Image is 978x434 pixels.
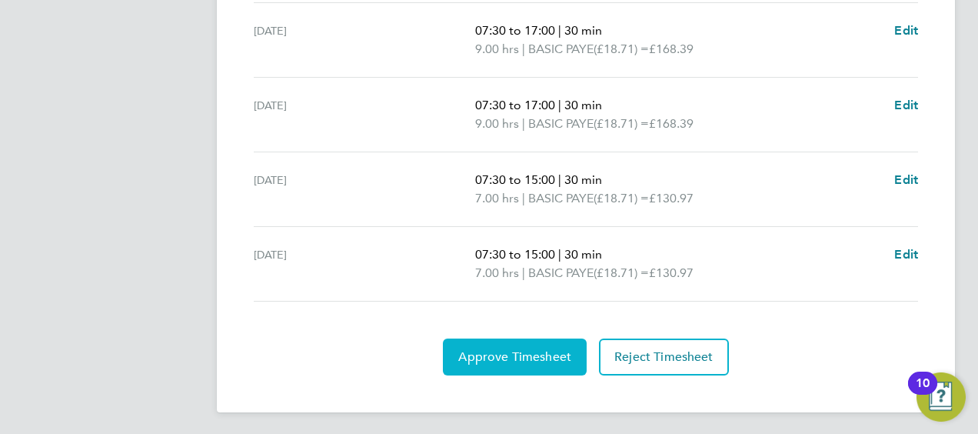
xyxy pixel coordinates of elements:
[528,189,594,208] span: BASIC PAYE
[564,23,602,38] span: 30 min
[649,191,694,205] span: £130.97
[594,42,649,56] span: (£18.71) =
[475,42,519,56] span: 9.00 hrs
[522,265,525,280] span: |
[894,22,918,40] a: Edit
[894,171,918,189] a: Edit
[558,98,561,112] span: |
[594,116,649,131] span: (£18.71) =
[564,247,602,262] span: 30 min
[254,96,475,133] div: [DATE]
[894,245,918,264] a: Edit
[599,339,729,376] button: Reject Timesheet
[594,191,649,205] span: (£18.71) =
[649,42,694,56] span: £168.39
[522,116,525,131] span: |
[894,23,918,38] span: Edit
[564,98,602,112] span: 30 min
[522,191,525,205] span: |
[458,349,571,365] span: Approve Timesheet
[528,115,594,133] span: BASIC PAYE
[594,265,649,280] span: (£18.71) =
[916,372,966,422] button: Open Resource Center, 10 new notifications
[254,245,475,282] div: [DATE]
[916,383,930,403] div: 10
[558,23,561,38] span: |
[443,339,587,376] button: Approve Timesheet
[894,247,918,262] span: Edit
[254,171,475,208] div: [DATE]
[649,116,694,131] span: £168.39
[558,247,561,262] span: |
[522,42,525,56] span: |
[564,172,602,187] span: 30 min
[475,98,555,112] span: 07:30 to 17:00
[894,96,918,115] a: Edit
[254,22,475,58] div: [DATE]
[528,264,594,282] span: BASIC PAYE
[475,265,519,280] span: 7.00 hrs
[894,98,918,112] span: Edit
[475,247,555,262] span: 07:30 to 15:00
[894,172,918,187] span: Edit
[475,172,555,187] span: 07:30 to 15:00
[475,191,519,205] span: 7.00 hrs
[475,23,555,38] span: 07:30 to 17:00
[528,40,594,58] span: BASIC PAYE
[475,116,519,131] span: 9.00 hrs
[649,265,694,280] span: £130.97
[614,349,714,365] span: Reject Timesheet
[558,172,561,187] span: |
